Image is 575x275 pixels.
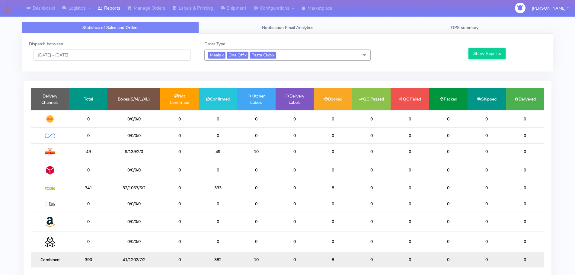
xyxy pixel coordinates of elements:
td: Kitchen Labels [237,88,275,110]
td: 0 [429,212,467,232]
td: 0 [199,110,237,128]
td: 0 [468,110,506,128]
td: 0/0/0/0 [107,110,160,128]
td: 0 [391,252,429,267]
td: 0 [429,232,467,252]
td: 0 [237,180,275,196]
td: 0 [429,143,467,160]
td: 0 [69,110,107,128]
td: 0 [352,212,391,232]
td: 341 [69,180,107,196]
td: 0 [352,232,391,252]
td: 0 [160,110,199,128]
td: 49 [199,143,237,160]
td: 32/1063/5/2 [107,180,160,196]
td: 0/0/0/0 [107,232,160,252]
td: 0 [276,160,314,180]
td: QC Failed [391,88,429,110]
td: 0 [429,160,467,180]
td: 0 [276,196,314,212]
td: 0 [314,143,352,160]
td: 0 [352,252,391,267]
td: 0 [468,252,506,267]
td: 0 [314,196,352,212]
td: 0 [160,128,199,143]
td: 8 [314,252,352,267]
td: Booked [314,88,352,110]
td: 0 [237,212,275,232]
td: 49 [69,143,107,160]
input: Pick the Daterange [34,50,191,61]
button: [PERSON_NAME] [527,2,573,14]
td: 0 [276,232,314,252]
td: 0 [506,110,544,128]
td: 0 [160,252,199,267]
img: Yodel [45,187,55,190]
img: DHL [45,115,55,123]
td: 0 [468,143,506,160]
td: 0 [160,196,199,212]
button: Show Reports [468,48,506,59]
td: Confirmed [199,88,237,110]
td: 0 [69,212,107,232]
td: 9/139/2/0 [107,143,160,160]
td: Packed [429,88,467,110]
td: Delivery Channels [31,88,69,110]
td: 0 [276,180,314,196]
span: Statistics of Sales and Orders [82,25,139,30]
td: 0 [468,180,506,196]
td: Combined [31,252,69,267]
td: 0 [468,128,506,143]
td: 0/0/0/0 [107,212,160,232]
td: 0 [237,196,275,212]
td: 0 [468,212,506,232]
td: 0 [391,110,429,128]
td: 0/0/0/0 [107,160,160,180]
td: 0 [160,212,199,232]
td: 0 [391,212,429,232]
td: 382 [199,252,237,267]
td: Boxes(S/M/L/XL) [107,88,160,110]
td: 0 [506,212,544,232]
td: 0 [468,160,506,180]
td: 0 [199,196,237,212]
td: 0 [352,128,391,143]
a: x [272,52,274,58]
td: 0 [429,196,467,212]
td: 0 [391,160,429,180]
td: 0 [506,232,544,252]
td: 0 [429,252,467,267]
td: 0 [314,212,352,232]
td: 0 [276,110,314,128]
span: Pasta Club [250,52,276,59]
img: DPD [45,165,55,175]
td: 0 [199,160,237,180]
td: 0 [391,232,429,252]
td: 0 [352,143,391,160]
td: 0 [276,212,314,232]
td: 0 [506,252,544,267]
td: 0 [160,143,199,160]
td: 0 [391,143,429,160]
td: 0 [199,128,237,143]
span: Notification Email Analytics [262,25,313,30]
td: 8 [314,180,352,196]
td: 0 [69,232,107,252]
td: 10 [237,143,275,160]
td: 0 [199,212,237,232]
img: Royal Mail [45,148,55,155]
td: 0 [237,110,275,128]
a: x [221,52,224,58]
td: 333 [199,180,237,196]
img: Collection [45,236,55,247]
td: 0 [199,232,237,252]
img: MaxOptra [45,202,55,206]
td: Shipped [468,88,506,110]
td: 0 [276,128,314,143]
td: 0 [69,160,107,180]
span: One Off [227,52,248,59]
td: 0 [429,180,467,196]
td: 0 [160,180,199,196]
td: 0 [468,232,506,252]
td: 0 [391,196,429,212]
